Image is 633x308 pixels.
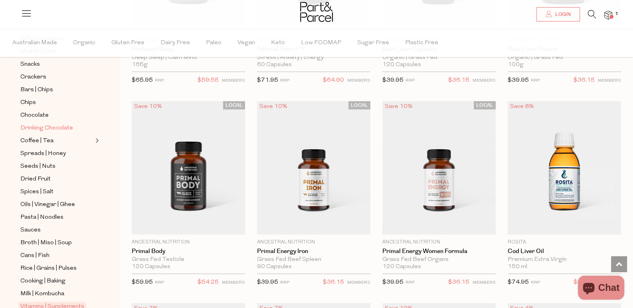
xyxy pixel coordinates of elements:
[382,77,404,83] span: $39.95
[508,239,621,246] p: Rosita
[20,149,93,159] a: Spreads | Honey
[382,248,496,255] a: Primal Energy Women Formula
[20,276,93,286] a: Cooking | Baking
[20,200,93,210] a: Oils | Vinegar | Ghee
[20,123,93,133] a: Drinking Chocolate
[473,78,496,83] small: MEMBERS
[300,2,333,22] img: Part&Parcel
[323,277,344,288] span: $36.15
[257,101,290,112] div: Save 10%
[347,78,370,83] small: MEMBERS
[474,101,496,110] span: LOCAL
[508,77,529,83] span: $39.95
[598,78,621,83] small: MEMBERS
[405,29,438,57] span: Plastic Free
[382,279,404,285] span: $39.95
[223,101,245,110] span: LOCAL
[20,289,64,299] span: Milk | Kombucha
[12,29,57,57] span: Australian Made
[257,248,370,255] a: Primal Energy Iron
[20,289,93,299] a: Milk | Kombucha
[20,85,93,95] a: Bars | Chips
[222,281,245,285] small: MEMBERS
[382,61,421,69] span: 120 Capsules
[323,75,344,86] span: $64.90
[536,7,580,22] a: Login
[20,251,93,261] a: Cans | Fish
[20,73,46,82] span: Crackers
[20,98,93,108] a: Chips
[357,29,389,57] span: Sugar Free
[553,11,571,18] span: Login
[111,29,144,57] span: Gluten Free
[20,85,53,95] span: Bars | Chips
[382,54,496,61] div: Organic | Grass Fed
[257,263,292,271] span: 90 Capsules
[348,101,370,110] span: LOCAL
[20,226,41,235] span: Sauces
[382,101,496,235] img: Primal Energy Women Formula
[132,248,245,255] a: Primal Body
[604,11,612,19] a: 1
[280,281,289,285] small: RRP
[20,225,93,235] a: Sauces
[20,187,93,197] a: Spices | Salt
[508,256,621,263] div: Premium Extra Virgin
[382,263,421,271] span: 120 Capsules
[20,212,93,222] a: Pasta | Noodles
[155,281,164,285] small: RRP
[280,78,289,83] small: RRP
[347,281,370,285] small: MEMBERS
[406,78,415,83] small: RRP
[406,281,415,285] small: RRP
[257,239,370,246] p: Ancestral Nutrition
[448,75,469,86] span: $36.15
[20,238,93,248] a: Broth | Miso | Soup
[20,277,65,286] span: Cooking | Baking
[20,238,72,248] span: Broth | Miso | Soup
[448,277,469,288] span: $36.15
[198,75,219,86] span: $59.55
[132,61,148,69] span: 165g
[508,263,527,271] span: 150 ml
[20,162,55,171] span: Seeds | Nuts
[20,59,93,69] a: Snacks
[382,239,496,246] p: Ancestral Nutrition
[20,251,49,261] span: Cans | Fish
[20,60,40,69] span: Snacks
[132,256,245,263] div: Grass Fed Testicle
[73,29,95,57] span: Organic
[237,29,255,57] span: Vegan
[20,111,49,120] span: Chocolate
[257,54,370,61] div: Stress | Anxiety | Energy
[257,77,278,83] span: $71.95
[508,248,621,255] a: Cod Liver Oil
[20,175,51,184] span: Dried Fruit
[155,78,164,83] small: RRP
[20,98,36,108] span: Chips
[574,75,595,86] span: $36.15
[20,161,93,171] a: Seeds | Nuts
[576,276,627,302] inbox-online-store-chat: Shopify online store chat
[531,281,540,285] small: RRP
[301,29,341,57] span: Low FODMAP
[613,10,620,18] span: 1
[531,78,540,83] small: RRP
[20,136,93,146] a: Coffee | Tea
[206,29,222,57] span: Paleo
[20,264,77,273] span: Rice | Grains | Pulses
[20,149,66,159] span: Spreads | Honey
[257,279,278,285] span: $39.95
[20,110,93,120] a: Chocolate
[473,281,496,285] small: MEMBERS
[20,124,73,133] span: Drinking Chocolate
[257,101,370,235] img: Primal Energy Iron
[20,72,93,82] a: Crackers
[382,101,415,112] div: Save 10%
[508,279,529,285] span: $74.95
[132,101,245,235] img: Primal Body
[93,136,99,145] button: Expand/Collapse Coffee | Tea
[132,101,164,112] div: Save 10%
[132,239,245,246] p: Ancestral Nutrition
[20,200,75,210] span: Oils | Vinegar | Ghee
